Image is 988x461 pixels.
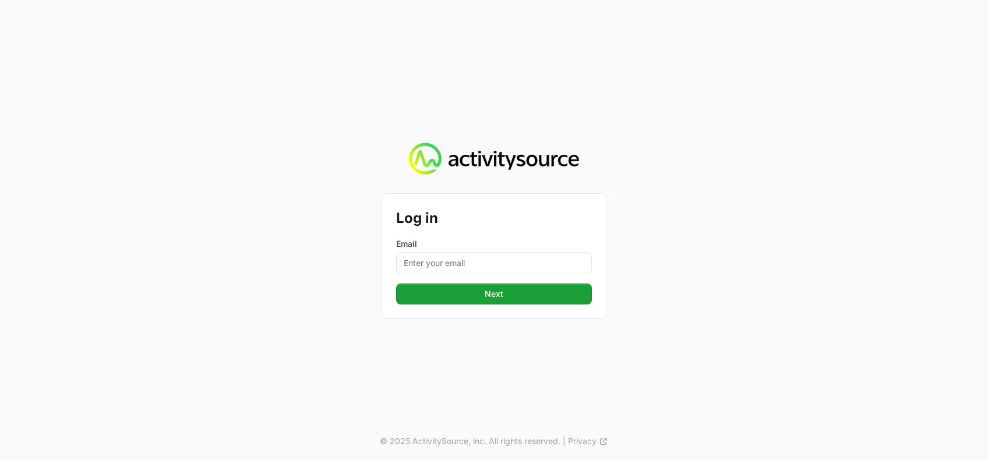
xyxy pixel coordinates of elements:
a: Privacy [568,435,608,447]
span: | [563,435,566,447]
label: Email [396,238,592,250]
h2: Log in [396,208,592,229]
span: Next [403,287,585,301]
img: Activity Source [409,143,578,175]
input: Enter your email [396,252,592,274]
p: © 2025 ActivitySource, inc. All rights reserved. [380,435,560,447]
button: Next [396,283,592,304]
